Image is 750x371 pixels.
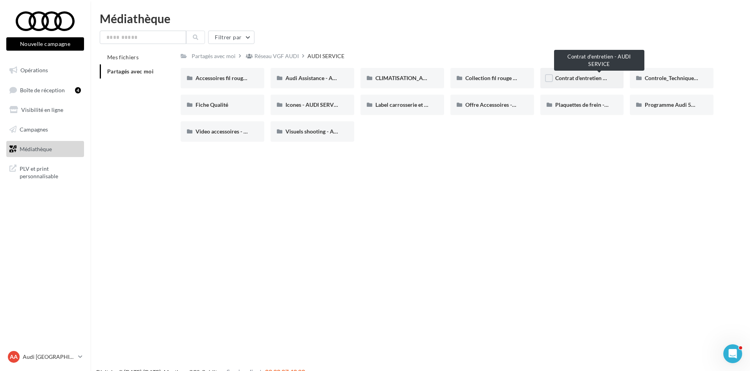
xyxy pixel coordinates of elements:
div: Médiathèque [100,13,741,24]
span: Visibilité en ligne [21,106,63,113]
span: Campagnes [20,126,48,133]
a: Médiathèque [5,141,86,157]
span: Icones - AUDI SERVICE [285,101,342,108]
span: Boîte de réception [20,86,65,93]
div: 4 [75,87,81,93]
span: Plaquettes de frein - Audi Service [555,101,637,108]
button: Nouvelle campagne [6,37,84,51]
span: Visuels shooting - AUDI SERVICE [285,128,366,135]
a: Opérations [5,62,86,79]
span: Médiathèque [20,145,52,152]
span: Controle_Technique_25_AUDI_SERVICE [645,75,743,81]
span: Partagés avec moi [107,68,154,75]
div: Réseau VGF AUDI [254,52,299,60]
span: Audi Assistance - AUDI SERVICE [285,75,365,81]
span: Mes fichiers [107,54,139,60]
span: Video accessoires - AUDI SERVICE [196,128,280,135]
span: Label carrosserie et label pare-brise - AUDI SERVICE [375,101,503,108]
a: PLV et print personnalisable [5,160,86,183]
span: AA [10,353,18,361]
p: Audi [GEOGRAPHIC_DATA] [23,353,75,361]
span: PLV et print personnalisable [20,163,81,180]
span: Offre Accessoires -25% [465,101,523,108]
a: AA Audi [GEOGRAPHIC_DATA] [6,349,84,364]
span: Accessoires fil rouge - AUDI SERVICE [196,75,287,81]
iframe: Intercom live chat [723,344,742,363]
div: Partagés avec moi [192,52,236,60]
span: Collection fil rouge - AUDI SERVICE [465,75,552,81]
a: Boîte de réception4 [5,82,86,99]
span: Contrat d'entretien - AUDI SERVICE [555,75,642,81]
a: Campagnes [5,121,86,138]
div: AUDI SERVICE [307,52,344,60]
span: CLIMATISATION_AUDI_SERVICE [375,75,457,81]
div: Contrat d'entretien - AUDI SERVICE [554,50,644,71]
button: Filtrer par [208,31,254,44]
a: Visibilité en ligne [5,102,86,118]
span: Opérations [20,67,48,73]
span: Fiche Qualité [196,101,228,108]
